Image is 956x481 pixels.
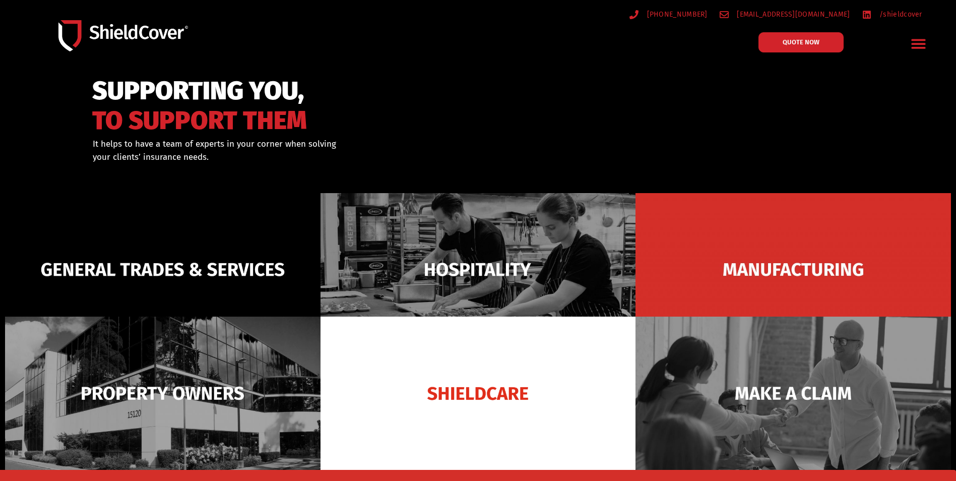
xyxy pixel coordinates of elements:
a: QUOTE NOW [758,32,844,52]
span: [PHONE_NUMBER] [645,8,708,21]
span: [EMAIL_ADDRESS][DOMAIN_NAME] [734,8,850,21]
div: It helps to have a team of experts in your corner when solving [93,138,530,163]
span: SUPPORTING YOU, [92,81,307,101]
p: your clients’ insurance needs. [93,151,530,164]
span: /shieldcover [877,8,922,21]
a: /shieldcover [862,8,922,21]
a: [EMAIL_ADDRESS][DOMAIN_NAME] [720,8,850,21]
img: Shield-Cover-Underwriting-Australia-logo-full [58,20,188,52]
span: QUOTE NOW [783,39,819,45]
a: [PHONE_NUMBER] [629,8,708,21]
div: Menu Toggle [907,32,930,55]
